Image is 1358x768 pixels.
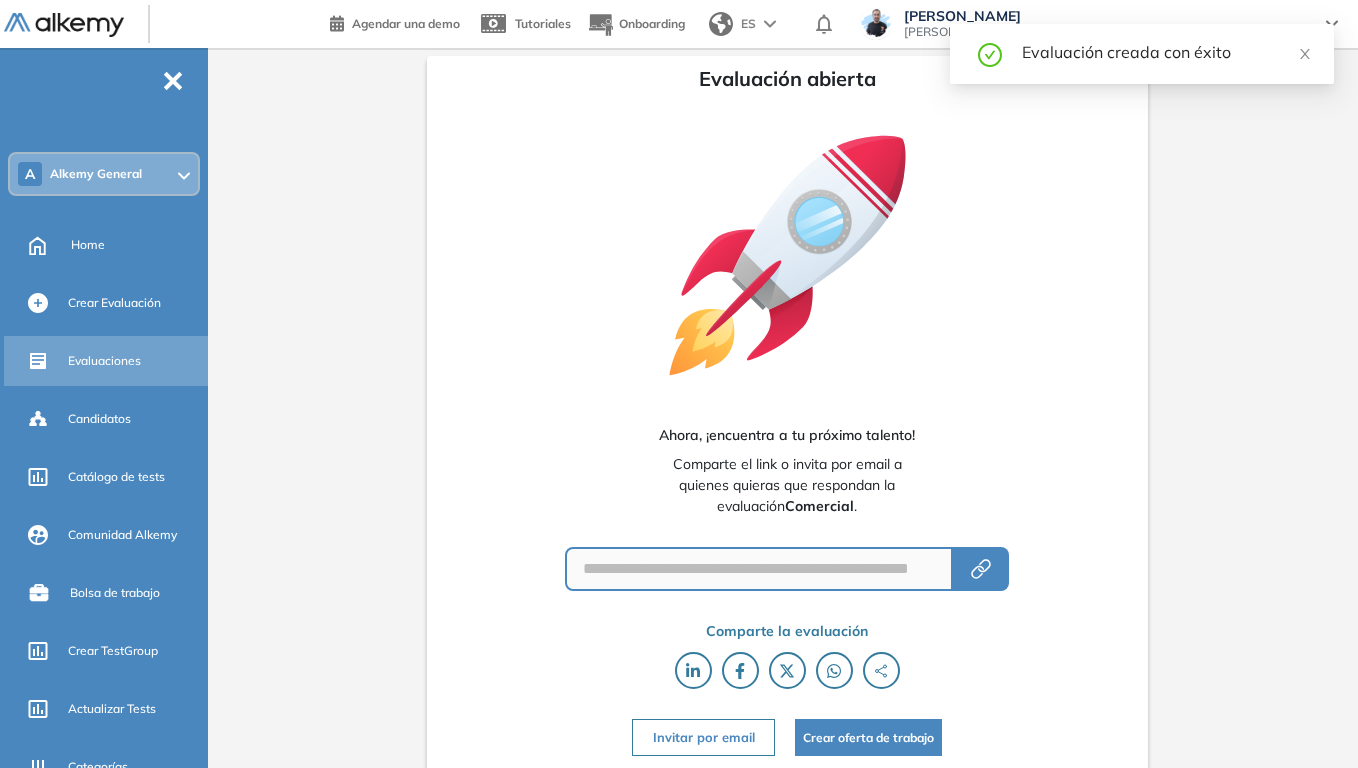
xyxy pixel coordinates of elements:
span: Ahora, ¡encuentra a tu próximo talento! [659,425,915,446]
span: Comunidad Alkemy [68,526,177,544]
span: Onboarding [619,16,685,31]
span: [PERSON_NAME][EMAIL_ADDRESS][PERSON_NAME][DOMAIN_NAME] [904,24,1306,40]
img: world [709,12,733,36]
span: [PERSON_NAME] [904,8,1306,24]
span: check-circle [978,40,1002,67]
img: arrow [764,20,776,28]
span: ES [741,15,756,33]
span: Evaluación abierta [699,64,876,94]
span: Catálogo de tests [68,468,165,486]
img: Logo [4,13,124,38]
div: Evaluación creada con éxito [1022,40,1310,64]
button: Onboarding [587,3,685,46]
span: Bolsa de trabajo [70,584,160,602]
button: Crear oferta de trabajo [795,719,942,756]
span: Crear TestGroup [68,642,158,660]
span: Actualizar Tests [68,700,156,718]
span: Crear Evaluación [68,294,161,312]
span: Alkemy General [50,166,142,182]
button: Invitar por email [632,719,774,756]
b: Comercial [785,497,854,515]
span: Home [71,236,105,254]
span: Comparte la evaluación [706,621,868,642]
span: Candidatos [68,410,131,428]
span: A [25,166,35,182]
span: Comparte el link o invita por email a quienes quieras que respondan la evaluación . [648,454,926,517]
span: Agendar una demo [352,16,460,31]
span: Tutoriales [515,16,571,31]
a: Agendar una demo [330,10,460,34]
span: close [1298,47,1312,61]
span: Evaluaciones [68,352,141,370]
